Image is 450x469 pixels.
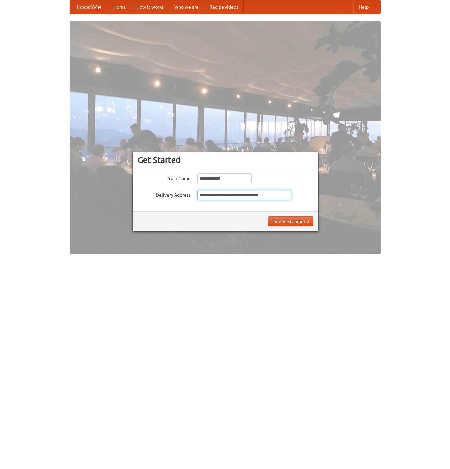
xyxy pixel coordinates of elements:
label: Your Name [138,173,191,182]
a: Help [353,0,374,14]
h3: Get Started [138,155,313,165]
button: Find Restaurants! [268,216,313,226]
a: Who we are [169,0,204,14]
a: FoodMe [70,0,108,14]
label: Delivery Address [138,190,191,198]
a: Recipe videos [204,0,244,14]
a: How it works [131,0,169,14]
a: Home [108,0,131,14]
